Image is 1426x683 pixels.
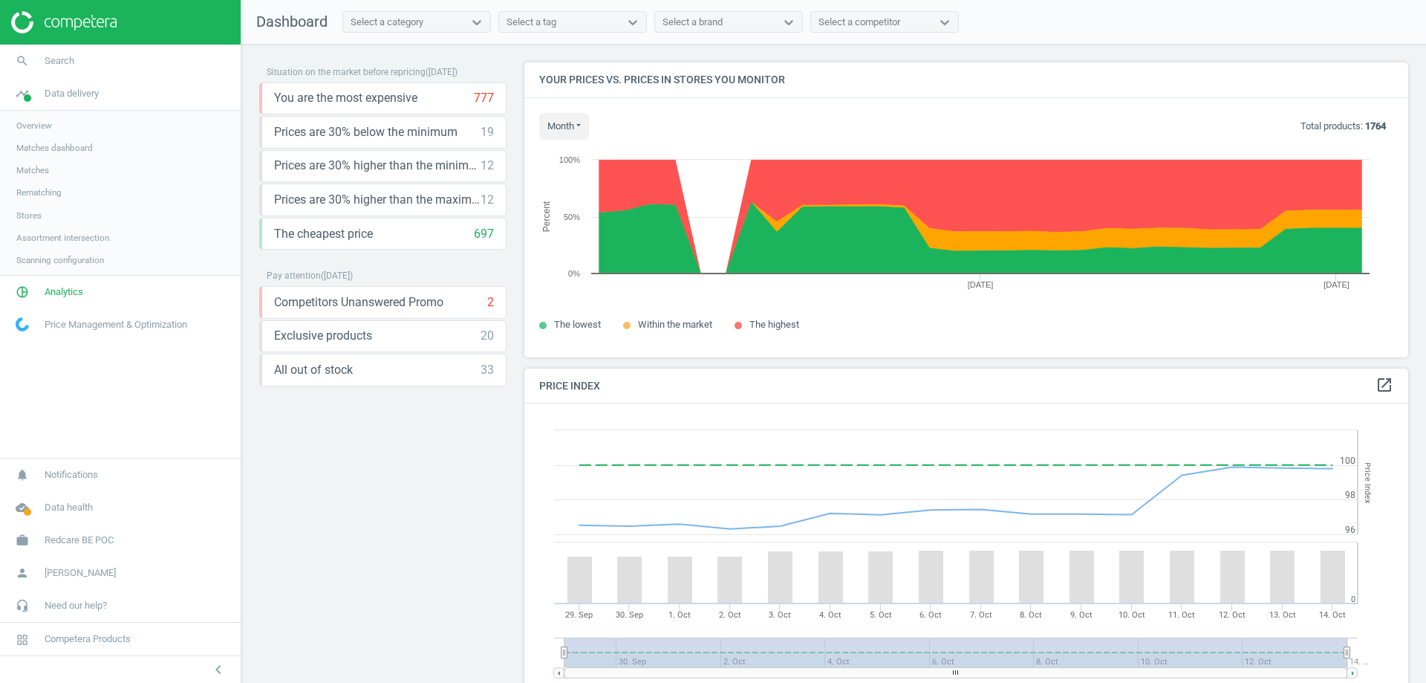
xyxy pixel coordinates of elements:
b: 1764 [1365,120,1386,132]
p: Total products: [1300,120,1386,133]
div: Select a tag [507,16,556,29]
div: 19 [481,124,494,140]
i: work [8,526,36,554]
span: Prices are 30% higher than the maximal [274,192,481,208]
span: Need our help? [45,599,107,612]
tspan: [DATE] [968,280,994,289]
span: Analytics [45,285,83,299]
tspan: 6. Oct [919,610,942,620]
tspan: 4. Oct [819,610,841,620]
span: The highest [749,319,799,330]
span: Matches dashboard [16,142,93,154]
tspan: 5. Oct [870,610,892,620]
tspan: 11. Oct [1168,610,1195,620]
span: The lowest [554,319,601,330]
text: 0% [568,269,580,278]
span: All out of stock [274,362,353,378]
i: open_in_new [1375,376,1393,394]
img: ajHJNr6hYgQAAAAASUVORK5CYII= [11,11,117,33]
span: ( [DATE] ) [426,67,458,77]
button: chevron_left [200,660,237,679]
i: search [8,47,36,75]
tspan: 29. Sep [565,610,593,620]
span: [PERSON_NAME] [45,566,116,580]
span: Competera Products [45,632,131,646]
tspan: 30. Sep [616,610,643,620]
span: Scanning configuration [16,254,104,266]
tspan: 10. Oct [1119,610,1145,620]
tspan: 8. Oct [1020,610,1042,620]
span: Situation on the market before repricing [267,67,426,77]
i: pie_chart_outlined [8,278,36,306]
span: Overview [16,120,52,132]
span: Rematching [16,187,62,198]
button: month [539,113,589,140]
span: Exclusive products [274,328,372,344]
span: Matches [16,164,49,176]
div: 20 [481,328,494,344]
div: 12 [481,192,494,208]
a: open_in_new [1375,376,1393,395]
div: Select a category [351,16,423,29]
tspan: 14. Oct [1319,610,1346,620]
text: 96 [1345,525,1355,535]
text: 98 [1345,490,1355,500]
i: person [8,559,36,587]
tspan: [DATE] [1324,280,1350,289]
span: Prices are 30% higher than the minimum [274,158,481,174]
div: 697 [474,226,494,242]
div: 777 [474,90,494,106]
span: Stores [16,210,42,221]
tspan: 3. Oct [769,610,791,620]
span: You are the most expensive [274,90,417,106]
span: Notifications [45,468,98,482]
i: chevron_left [209,661,227,679]
tspan: 7. Oct [970,610,992,620]
tspan: 13. Oct [1269,610,1296,620]
span: Within the market [638,319,712,330]
span: Search [45,54,74,68]
h4: Price Index [524,369,1408,404]
text: 50% [564,213,580,221]
div: Select a brand [662,16,723,29]
span: Prices are 30% below the minimum [274,124,458,140]
i: cloud_done [8,493,36,522]
tspan: Price Index [1363,462,1373,503]
i: timeline [8,80,36,108]
tspan: 9. Oct [1070,610,1093,620]
span: Dashboard [256,13,328,30]
span: Data delivery [45,87,99,100]
div: Select a competitor [818,16,900,29]
i: headset_mic [8,592,36,620]
div: 33 [481,362,494,378]
h4: Your prices vs. prices in stores you monitor [524,62,1408,97]
span: Price Management & Optimization [45,318,187,331]
span: Data health [45,501,93,514]
tspan: 14. … [1350,657,1368,667]
span: The cheapest price [274,226,373,242]
span: Assortment intersection [16,232,109,244]
text: 100% [559,155,580,164]
span: Redcare BE POC [45,534,114,547]
img: wGWNvw8QSZomAAAAABJRU5ErkJggg== [16,317,29,331]
tspan: 2. Oct [719,610,741,620]
tspan: Percent [541,201,552,232]
tspan: 1. Oct [668,610,691,620]
div: 12 [481,158,494,174]
span: Pay attention [267,271,321,281]
text: 0 [1351,595,1355,604]
span: ( [DATE] ) [321,271,353,281]
i: notifications [8,461,36,489]
text: 100 [1340,456,1355,466]
div: 2 [487,294,494,311]
span: Competitors Unanswered Promo [274,294,443,311]
tspan: 12. Oct [1219,610,1246,620]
